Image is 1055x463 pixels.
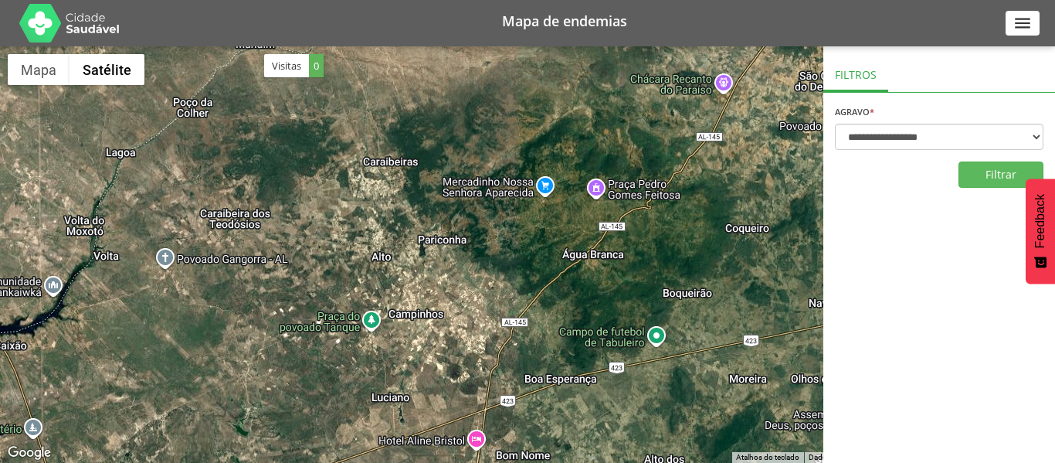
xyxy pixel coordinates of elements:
[70,54,144,85] button: Mostrar imagens de satélite
[1013,13,1033,33] i: 
[809,453,930,461] span: Dados cartográficos ©2025 Google
[835,107,874,116] label: Agravo
[1033,194,1047,248] span: Feedback
[823,54,888,92] div: Filtros
[139,14,990,28] h1: Mapa de endemias
[958,162,1043,188] button: Filtrar
[1026,179,1055,284] button: Feedback - Mostrar pesquisa
[8,54,70,85] button: Mostrar mapa de ruas
[264,54,324,77] div: Visitas
[309,54,324,77] span: 0
[736,452,799,463] button: Atalhos do teclado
